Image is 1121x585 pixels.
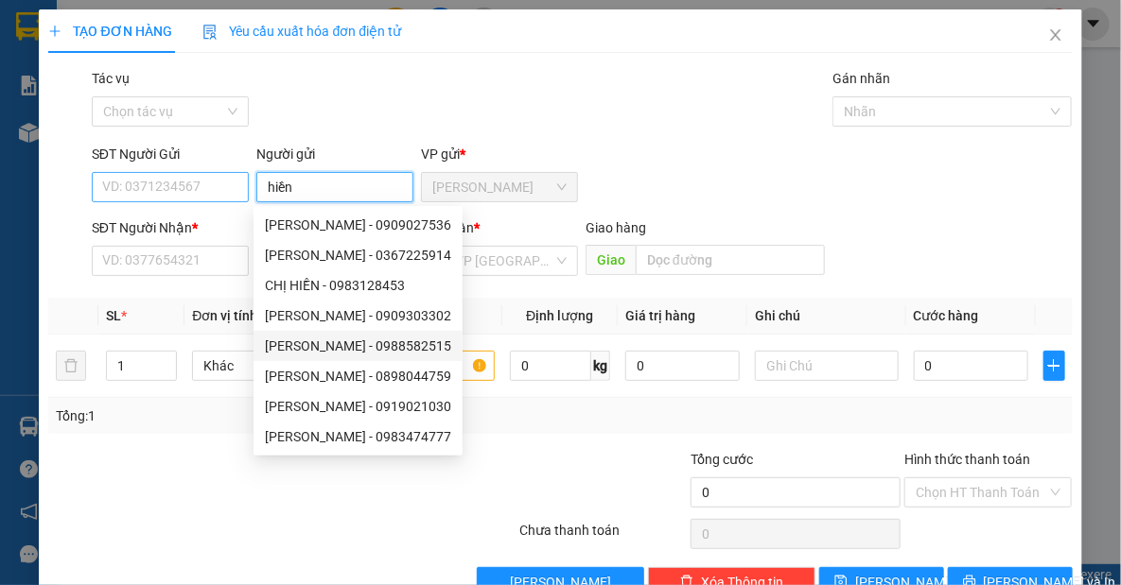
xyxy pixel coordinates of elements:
span: plus [1044,358,1063,373]
div: [PERSON_NAME] - 0988582515 [265,336,451,356]
label: Tác vụ [92,71,130,86]
div: [PERSON_NAME] - 0983474777 [265,426,451,447]
div: [PERSON_NAME] - 0919021030 [265,396,451,417]
div: CHỊ HIỀN - 0983128453 [254,270,463,301]
div: Chưa thanh toán [517,520,689,553]
span: Cước hàng [914,308,979,323]
img: icon [202,25,218,40]
div: HIỀN - 0898044759 [254,361,463,391]
span: Đơn vị tính [192,308,263,323]
div: hiền - 0988582515 [254,331,463,361]
div: [PERSON_NAME] - 0898044759 [265,366,451,387]
span: Định lượng [526,308,593,323]
span: Mỹ Hương [432,173,567,201]
span: close [1048,27,1063,43]
button: plus [1043,351,1064,381]
span: plus [48,25,61,38]
span: Yêu cầu xuất hóa đơn điện tử [202,24,402,39]
div: HIỀN - 0909027536 [254,210,463,240]
span: Giá trị hàng [625,308,695,323]
div: HIỀN - 0909303302 [254,301,463,331]
div: SĐT Người Gửi [92,144,249,164]
input: Dọc đường [636,245,825,275]
div: HIỀN - 0919021030 [254,391,463,422]
span: Giao hàng [586,220,646,235]
th: Ghi chú [747,298,906,335]
div: VP gửi [421,144,578,164]
div: CHỊ HIỀN - 0983128453 [265,275,451,296]
label: Gán nhãn [832,71,890,86]
span: TẠO ĐƠN HÀNG [48,24,171,39]
input: Ghi Chú [755,351,899,381]
div: [PERSON_NAME] - 0367225914 [265,245,451,266]
span: Tổng cước [691,452,753,467]
div: HIỀN - 0367225914 [254,240,463,270]
span: kg [591,351,610,381]
div: hiền - 0983474777 [254,422,463,452]
div: Người gửi [256,144,413,164]
button: delete [56,351,86,381]
span: Khác [203,352,324,380]
div: [PERSON_NAME] - 0909303302 [265,305,451,326]
div: SĐT Người Nhận [92,217,249,238]
label: Hình thức thanh toán [904,452,1030,467]
button: Close [1029,9,1082,62]
span: SL [106,308,121,323]
input: 0 [625,351,740,381]
div: [PERSON_NAME] - 0909027536 [265,215,451,235]
span: Giao [586,245,636,275]
div: Tổng: 1 [56,405,434,426]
